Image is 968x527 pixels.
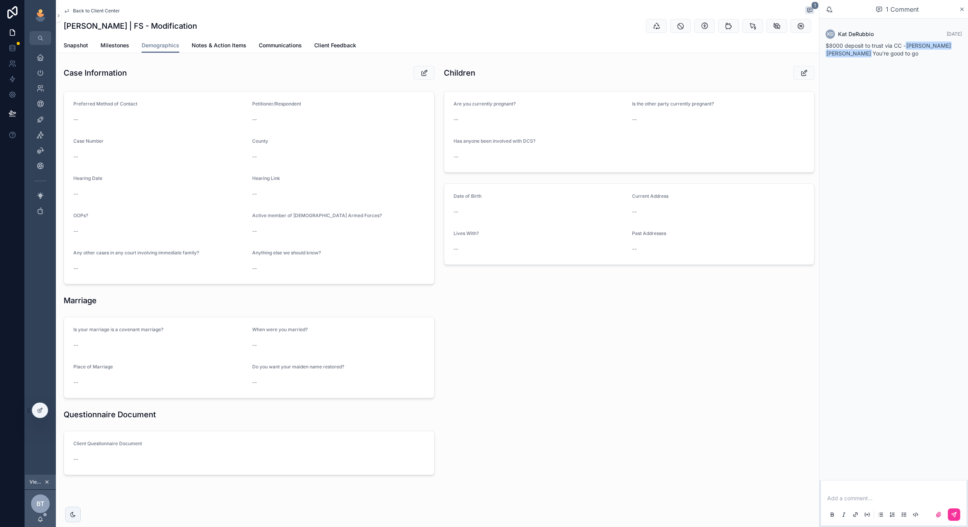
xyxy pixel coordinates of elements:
span: Do you want your maiden name restored? [252,364,344,370]
span: Active member of [DEMOGRAPHIC_DATA] Armed Forces? [252,213,382,218]
span: Place of Marriage [73,364,113,370]
span: KD [827,31,834,37]
a: Notes & Action Items [192,38,246,54]
span: -- [73,190,78,198]
span: Anything else we should know? [252,250,321,256]
h1: Case Information [64,67,127,78]
span: Notes & Action Items [192,41,246,49]
span: -- [632,245,637,253]
span: Snapshot [64,41,88,49]
span: -- [454,245,458,253]
span: -- [252,190,257,198]
h1: Children [444,67,475,78]
span: -- [454,116,458,123]
span: -- [73,341,78,349]
span: -- [252,341,257,349]
span: Current Address [632,193,668,199]
span: Lives With? [454,230,479,236]
span: Client Questionnaire Document [73,441,142,446]
a: Client Feedback [314,38,356,54]
span: Has anyone been involved with DCS? [454,138,535,144]
span: BT [36,499,44,508]
h1: [PERSON_NAME] | FS - Modification [64,21,197,31]
span: Client Feedback [314,41,356,49]
span: Hearing Date [73,175,102,181]
div: scrollable content [25,45,56,228]
span: Are you currently pregnant? [454,101,516,107]
span: -- [252,153,257,161]
span: Past Addresses [632,230,666,236]
span: [DATE] [947,31,962,37]
span: Milestones [100,41,129,49]
span: Case Number [73,138,104,144]
span: 1 [811,2,819,9]
span: Date of Birth [454,193,481,199]
span: OOPs? [73,213,88,218]
a: Milestones [100,38,129,54]
span: Any other cases in any court involving immediate family? [73,250,199,256]
span: -- [73,116,78,123]
button: 1 [805,6,814,16]
span: -- [252,378,257,386]
span: -- [73,455,78,463]
span: Kat DeRubbio [838,30,874,38]
span: [PERSON_NAME] [826,49,872,57]
span: -- [252,264,257,272]
span: County [252,138,268,144]
span: -- [252,227,257,235]
span: Hearing Link [252,175,280,181]
span: -- [632,208,637,216]
span: Viewing as [PERSON_NAME] [29,479,43,485]
span: -- [454,208,458,216]
span: -- [73,378,78,386]
span: $8000 deposit to trust via CC - You're good to go [826,42,952,57]
img: App logo [34,9,47,22]
a: Back to Client Center [64,8,120,14]
h1: Questionnaire Document [64,409,156,420]
span: Petitioner/Respondent [252,101,301,107]
a: Snapshot [64,38,88,54]
span: -- [632,116,637,123]
span: Is the other party currently pregnant? [632,101,714,107]
h1: Marriage [64,295,97,306]
span: 1 Comment [886,5,919,14]
a: Communications [259,38,302,54]
span: -- [252,116,257,123]
span: Demographics [142,41,179,49]
span: Communications [259,41,302,49]
span: -- [454,153,458,161]
span: -- [73,153,78,161]
span: -- [73,264,78,272]
span: Is your marriage is a covenant marriage? [73,327,163,332]
span: Preferred Method of Contact [73,101,137,107]
span: -- [73,227,78,235]
span: [PERSON_NAME] [906,41,952,50]
a: Demographics [142,38,179,53]
span: When were you married? [252,327,308,332]
span: Back to Client Center [73,8,120,14]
